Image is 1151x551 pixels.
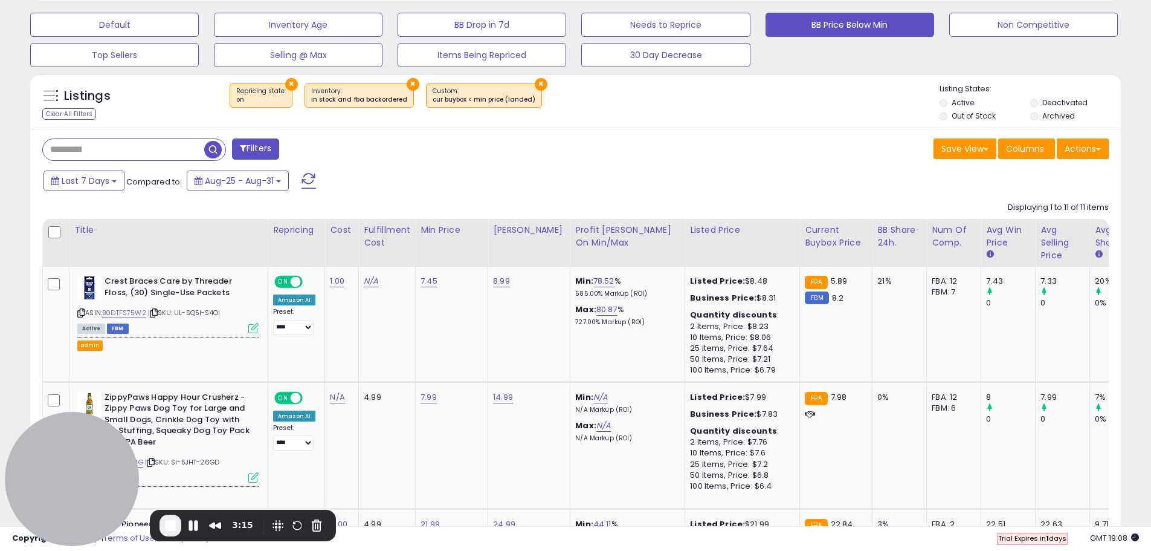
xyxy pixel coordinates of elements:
[593,391,608,403] a: N/A
[407,78,419,91] button: ×
[575,224,680,249] div: Profit [PERSON_NAME] on Min/Max
[30,43,199,67] button: Top Sellers
[575,276,675,298] div: %
[986,249,993,260] small: Avg Win Price.
[1040,298,1089,308] div: 0
[690,391,745,403] b: Listed Price:
[77,341,103,351] button: admin
[570,219,685,267] th: The percentage added to the cost of goods (COGS) that forms the calculator for Min & Max prices.
[214,13,382,37] button: Inventory Age
[690,309,777,321] b: Quantity discounts
[330,275,344,287] a: 1.00
[301,393,320,403] span: OFF
[1006,143,1044,155] span: Columns
[433,96,535,104] div: cur buybox < min price (landed)
[690,310,790,321] div: :
[126,176,182,187] span: Compared to:
[596,420,611,432] a: N/A
[575,290,675,298] p: 585.00% Markup (ROI)
[421,275,437,287] a: 7.45
[1095,249,1102,260] small: Avg BB Share.
[273,308,315,335] div: Preset:
[232,139,279,160] button: Filters
[805,392,827,405] small: FBA
[690,292,756,304] b: Business Price:
[932,276,972,287] div: FBA: 12
[986,224,1030,249] div: Avg Win Price
[1008,202,1109,214] div: Displaying 1 to 11 of 11 items
[148,308,220,318] span: | SKU: UL-SQ5I-S4OI
[952,97,974,108] label: Active
[575,391,593,403] b: Min:
[690,332,790,343] div: 10 Items, Price: $8.06
[877,276,917,287] div: 21%
[1042,111,1075,121] label: Archived
[932,287,972,298] div: FBM: 7
[575,406,675,414] p: N/A Markup (ROI)
[832,292,843,304] span: 8.2
[1095,298,1144,308] div: 0%
[30,13,199,37] button: Default
[77,324,105,334] span: All listings currently available for purchase on Amazon
[932,403,972,414] div: FBM: 6
[64,88,111,105] h5: Listings
[690,293,790,304] div: $8.31
[145,457,219,467] span: | SKU: SI-5JHT-26GD
[330,391,344,403] a: N/A
[690,275,745,287] b: Listed Price:
[766,13,934,37] button: BB Price Below Min
[986,414,1035,425] div: 0
[690,448,790,458] div: 10 Items, Price: $7.6
[301,277,320,287] span: OFF
[1040,414,1089,425] div: 0
[998,139,1055,159] button: Columns
[690,409,790,420] div: $7.83
[273,424,315,451] div: Preset:
[877,392,917,403] div: 0%
[593,275,614,287] a: 78.52
[1090,532,1139,544] span: 2025-09-8 19:08 GMT
[831,275,848,287] span: 5.89
[42,108,96,120] div: Clear All Filters
[949,13,1118,37] button: Non Competitive
[831,391,847,403] span: 7.98
[273,224,320,236] div: Repricing
[952,111,996,121] label: Out of Stock
[77,276,259,332] div: ASIN:
[364,392,406,403] div: 4.99
[690,470,790,481] div: 50 Items, Price: $6.8
[273,295,315,305] div: Amazon AI
[105,392,251,451] b: ZippyPaws Happy Hour Crusherz - Zippy Paws Dog Toy for Large and Small Dogs, Crinkle Dog Toy with...
[1040,276,1089,287] div: 7.33
[311,96,407,104] div: in stock and fba backordered
[690,481,790,492] div: 100 Items, Price: $6.4
[74,224,263,236] div: Title
[1040,392,1089,403] div: 7.99
[187,171,289,191] button: Aug-25 - Aug-31
[575,420,596,431] b: Max:
[1095,392,1144,403] div: 7%
[493,224,565,236] div: [PERSON_NAME]
[690,365,790,376] div: 100 Items, Price: $6.79
[1042,97,1088,108] label: Deactivated
[364,275,378,287] a: N/A
[1046,533,1049,543] b: 1
[77,392,102,416] img: 41b4KqtTAfL._SL40_.jpg
[311,86,407,105] span: Inventory :
[998,533,1066,543] span: Trial Expires in days
[44,171,124,191] button: Last 7 Days
[690,408,756,420] b: Business Price:
[493,275,510,287] a: 8.99
[690,459,790,470] div: 25 Items, Price: $7.2
[575,434,675,443] p: N/A Markup (ROI)
[805,292,828,304] small: FBM
[1040,224,1085,262] div: Avg Selling Price
[1095,414,1144,425] div: 0%
[77,276,102,300] img: 31ZPQwUQlCL._SL40_.jpg
[433,86,535,105] span: Custom:
[932,224,976,249] div: Num of Comp.
[276,277,291,287] span: ON
[1095,224,1139,249] div: Avg BB Share
[690,321,790,332] div: 2 Items, Price: $8.23
[493,391,513,403] a: 14.99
